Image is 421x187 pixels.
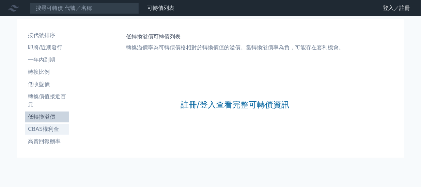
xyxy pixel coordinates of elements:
[126,44,344,52] p: 轉換溢價率為可轉債價格相對於轉換價值的溢價。當轉換溢價率為負，可能存在套利機會。
[25,79,69,90] a: 低收盤價
[25,42,69,53] a: 即將/近期發行
[25,136,69,147] a: 高賣回報酬率
[25,125,69,133] li: CBAS權利金
[25,92,69,109] li: 轉換價值接近百元
[25,113,69,121] li: 低轉換溢價
[25,112,69,122] a: 低轉換溢價
[25,54,69,65] a: 一年內到期
[25,91,69,110] a: 轉換價值接近百元
[25,124,69,135] a: CBAS權利金
[30,2,139,14] input: 搜尋可轉債 代號／名稱
[25,137,69,146] li: 高賣回報酬率
[25,68,69,76] li: 轉換比例
[25,31,69,39] li: 按代號排序
[181,99,290,110] a: 註冊/登入查看完整可轉債資訊
[25,67,69,78] a: 轉換比例
[25,56,69,64] li: 一年內到期
[25,30,69,41] a: 按代號排序
[25,80,69,88] li: 低收盤價
[147,5,174,11] a: 可轉債列表
[126,33,344,41] h1: 低轉換溢價可轉債列表
[25,44,69,52] li: 即將/近期發行
[377,3,416,14] a: 登入／註冊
